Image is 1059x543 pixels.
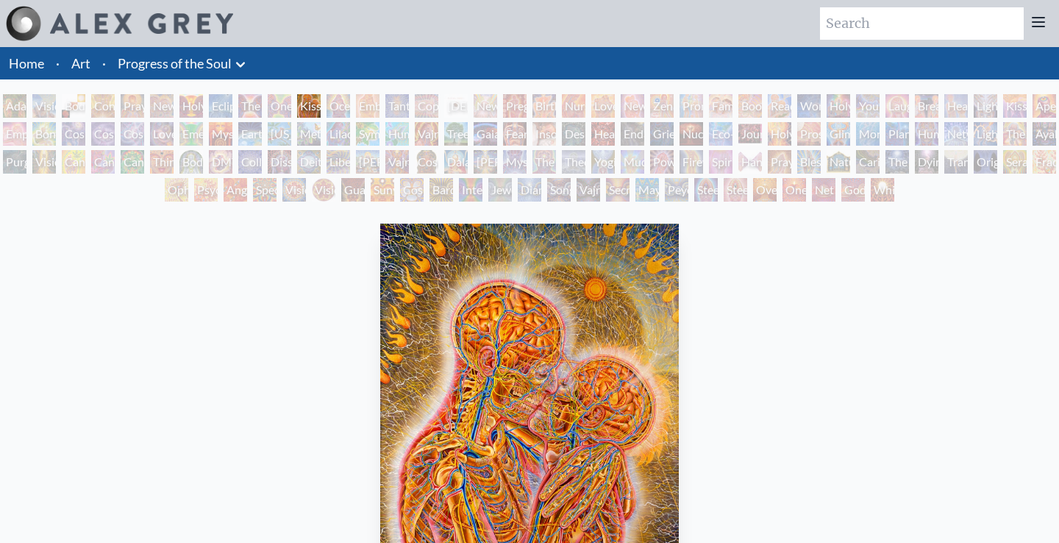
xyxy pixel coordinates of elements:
div: Third Eye Tears of Joy [150,150,174,174]
div: Reading [768,94,791,118]
div: Empowerment [3,122,26,146]
div: Blessing Hand [797,150,821,174]
div: Insomnia [532,122,556,146]
div: Eco-Atlas [709,122,732,146]
div: Love Circuit [591,94,615,118]
div: Grieving [650,122,674,146]
div: Fractal Eyes [1033,150,1056,174]
li: · [50,47,65,79]
div: Dying [915,150,938,174]
div: The Shulgins and their Alchemical Angels [1003,122,1027,146]
div: Theologue [562,150,585,174]
div: Sunyata [371,178,394,202]
div: Liberation Through Seeing [327,150,350,174]
div: Body, Mind, Spirit [62,94,85,118]
div: One Taste [268,94,291,118]
div: Embracing [356,94,379,118]
div: Adam & Eve [3,94,26,118]
a: Progress of the Soul [118,53,232,74]
div: Vision Crystal Tondo [312,178,335,202]
div: Despair [562,122,585,146]
div: Transfiguration [944,150,968,174]
div: Mystic Eye [503,150,527,174]
div: Aperture [1033,94,1056,118]
div: Steeplehead 1 [694,178,718,202]
div: Cannabacchus [121,150,144,174]
div: Praying [121,94,144,118]
div: Cosmic [DEMOGRAPHIC_DATA] [415,150,438,174]
a: Home [9,55,44,71]
div: Holy Fire [768,122,791,146]
div: Body/Mind as a Vibratory Field of Energy [179,150,203,174]
div: Young & Old [856,94,880,118]
div: Boo-boo [738,94,762,118]
div: Vajra Being [577,178,600,202]
div: New Man New Woman [150,94,174,118]
div: Firewalking [680,150,703,174]
div: Dalai Lama [444,150,468,174]
div: Psychomicrograph of a Fractal Paisley Cherub Feather Tip [194,178,218,202]
div: Nursing [562,94,585,118]
div: Cannabis Mudra [62,150,85,174]
div: Gaia [474,122,497,146]
div: Endarkenment [621,122,644,146]
li: · [96,47,112,79]
div: Original Face [974,150,997,174]
div: Emerald Grail [179,122,203,146]
div: Cannabis Sutra [91,150,115,174]
div: Cosmic Lovers [121,122,144,146]
div: Steeplehead 2 [724,178,747,202]
div: Caring [856,150,880,174]
div: Oversoul [753,178,777,202]
div: Vajra Guru [385,150,409,174]
div: Godself [841,178,865,202]
div: [PERSON_NAME] [356,150,379,174]
div: Human Geometry [915,122,938,146]
div: Net of Being [812,178,835,202]
div: Cosmic Elf [400,178,424,202]
div: Collective Vision [238,150,262,174]
div: Planetary Prayers [885,122,909,146]
div: Nuclear Crucifixion [680,122,703,146]
div: Deities & Demons Drinking from the Milky Pool [297,150,321,174]
div: Lilacs [327,122,350,146]
div: Prostration [797,122,821,146]
div: Purging [3,150,26,174]
div: Angel Skin [224,178,247,202]
div: Cosmic Creativity [62,122,85,146]
div: Praying Hands [768,150,791,174]
div: Tantra [385,94,409,118]
a: Art [71,53,90,74]
div: Ocean of Love Bliss [327,94,350,118]
div: Eclipse [209,94,232,118]
div: Kiss of the [MEDICAL_DATA] [1003,94,1027,118]
div: Vision Crystal [282,178,306,202]
div: Mudra [621,150,644,174]
div: Tree & Person [444,122,468,146]
div: Secret Writing Being [606,178,630,202]
div: Holy Grail [179,94,203,118]
div: The Seer [532,150,556,174]
div: Birth [532,94,556,118]
div: Song of Vajra Being [547,178,571,202]
div: Contemplation [91,94,115,118]
div: Zena Lotus [650,94,674,118]
div: Bardo Being [429,178,453,202]
div: Bond [32,122,56,146]
div: Ophanic Eyelash [165,178,188,202]
div: White Light [871,178,894,202]
div: Monochord [856,122,880,146]
div: Networks [944,122,968,146]
div: Seraphic Transport Docking on the Third Eye [1003,150,1027,174]
div: Healing [944,94,968,118]
div: Visionary Origin of Language [32,94,56,118]
div: Metamorphosis [297,122,321,146]
div: Yogi & the Möbius Sphere [591,150,615,174]
div: The Soul Finds It's Way [885,150,909,174]
div: DMT - The Spirit Molecule [209,150,232,174]
div: Interbeing [459,178,482,202]
div: Guardian of Infinite Vision [341,178,365,202]
div: Humming Bird [385,122,409,146]
div: [US_STATE] Song [268,122,291,146]
div: One [782,178,806,202]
